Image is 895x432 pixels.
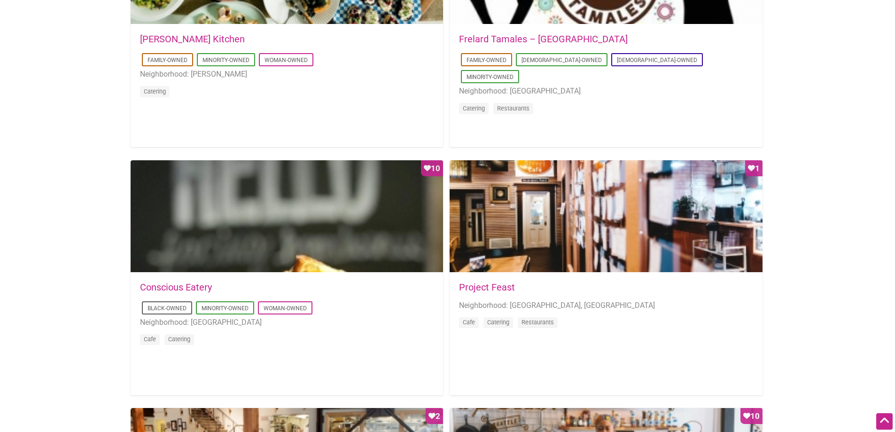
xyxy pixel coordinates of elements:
li: Neighborhood: [GEOGRAPHIC_DATA] [459,85,753,97]
a: Catering [463,105,485,112]
div: Scroll Back to Top [876,413,893,430]
a: Cafe [463,319,475,326]
li: Neighborhood: [GEOGRAPHIC_DATA] [140,316,434,329]
a: Project Feast [459,282,515,293]
a: Restaurants [521,319,554,326]
a: Frelard Tamales – [GEOGRAPHIC_DATA] [459,33,628,45]
a: Restaurants [497,105,529,112]
li: Neighborhood: [GEOGRAPHIC_DATA], [GEOGRAPHIC_DATA] [459,299,753,312]
a: Conscious Eatery [140,282,212,293]
a: [DEMOGRAPHIC_DATA]-Owned [521,57,602,63]
a: Cafe [144,336,156,343]
a: Family-Owned [467,57,506,63]
a: Catering [168,336,190,343]
a: Catering [487,319,509,326]
a: [PERSON_NAME] Kitchen [140,33,245,45]
a: Black-Owned [148,305,187,312]
a: Woman-Owned [264,305,307,312]
a: Minority-Owned [202,305,249,312]
a: Minority-Owned [202,57,249,63]
a: Catering [144,88,166,95]
a: [DEMOGRAPHIC_DATA]-Owned [617,57,697,63]
a: Family-Owned [148,57,187,63]
a: Woman-Owned [265,57,308,63]
li: Neighborhood: [PERSON_NAME] [140,68,434,80]
a: Minority-Owned [467,74,514,80]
